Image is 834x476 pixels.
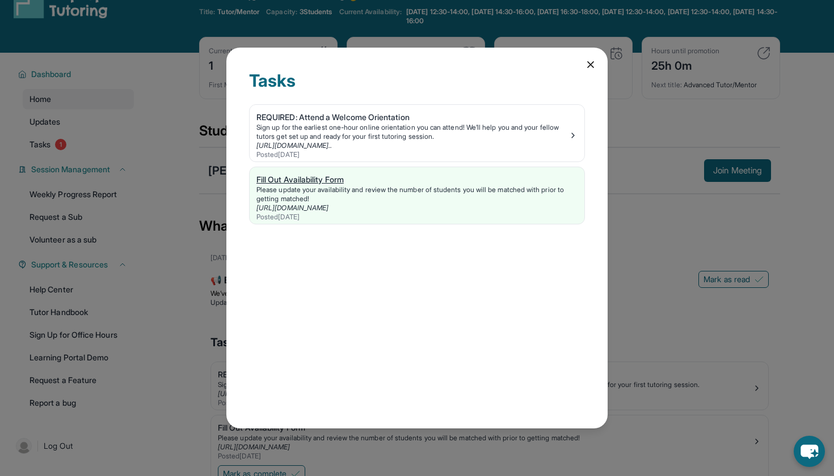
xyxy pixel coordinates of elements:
a: [URL][DOMAIN_NAME].. [256,141,332,150]
a: Fill Out Availability FormPlease update your availability and review the number of students you w... [250,167,584,224]
div: Fill Out Availability Form [256,174,578,185]
div: Tasks [249,70,585,104]
div: Please update your availability and review the number of students you will be matched with prior ... [256,185,578,203]
div: Posted [DATE] [256,212,578,222]
button: chat-button [794,436,825,467]
a: REQUIRED: Attend a Welcome OrientationSign up for the earliest one-hour online orientation you ca... [250,105,584,161]
a: [URL][DOMAIN_NAME] [256,203,328,212]
div: REQUIRED: Attend a Welcome Orientation [256,112,568,123]
div: Posted [DATE] [256,150,568,159]
div: Sign up for the earliest one-hour online orientation you can attend! We’ll help you and your fell... [256,123,568,141]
